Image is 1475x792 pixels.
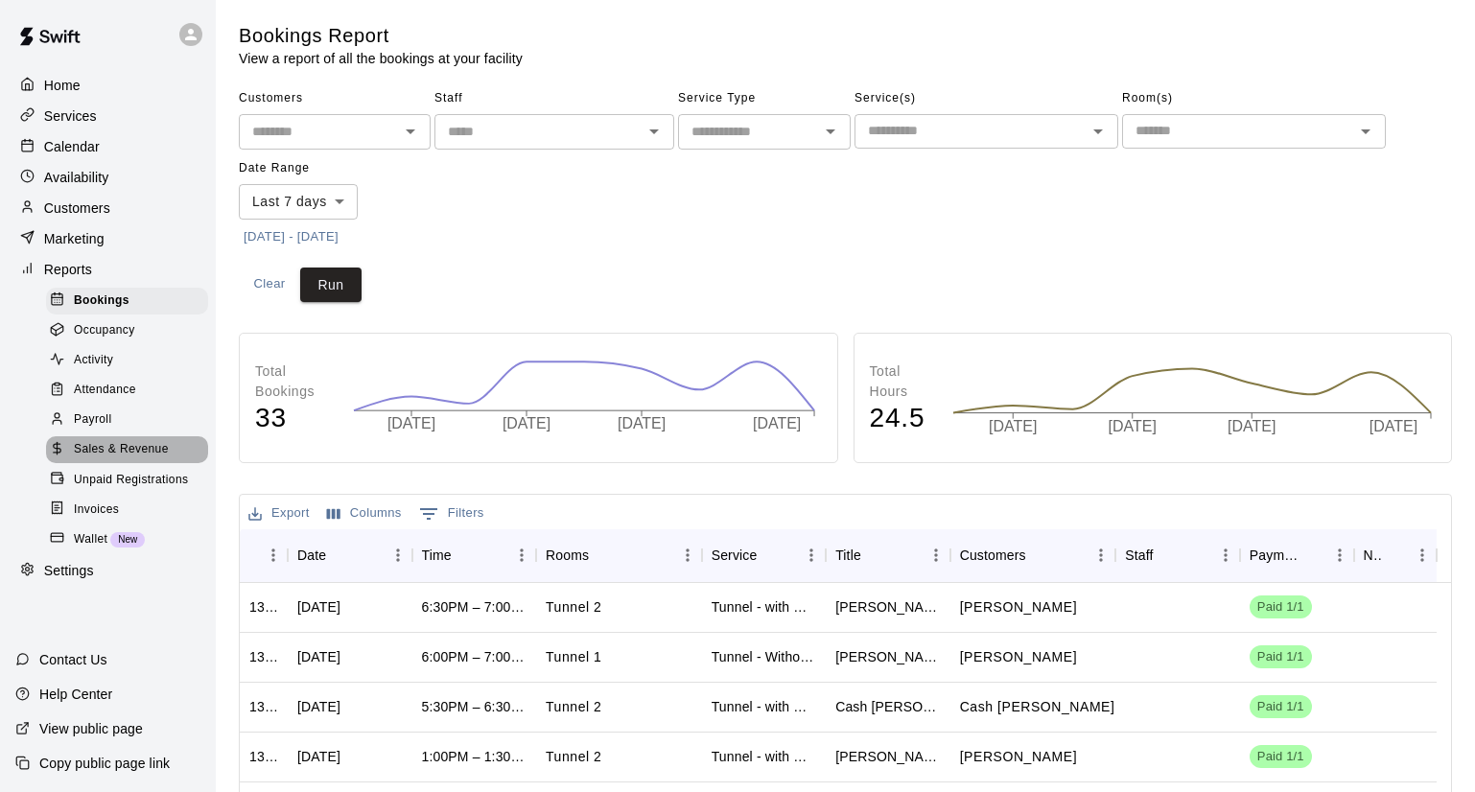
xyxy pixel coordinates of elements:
div: Time [422,528,452,582]
span: Room(s) [1122,83,1386,114]
button: Menu [259,541,288,570]
p: Settings [44,561,94,580]
p: Contact Us [39,650,107,669]
tspan: [DATE] [1108,418,1156,434]
a: WalletNew [46,524,216,554]
p: Home [44,76,81,95]
span: Paid 1/1 [1250,598,1312,617]
p: Availability [44,168,109,187]
p: Copy public page link [39,754,170,773]
a: Reports [15,255,200,284]
div: 6:00PM – 7:00PM [422,647,527,666]
button: Sort [1299,542,1325,569]
tspan: [DATE] [1228,418,1276,434]
span: Staff [434,83,674,114]
div: WalletNew [46,526,208,553]
h4: 24.5 [870,402,933,435]
a: Sales & Revenue [46,435,216,465]
span: Service(s) [855,83,1118,114]
p: Reports [44,260,92,279]
div: Weston Garcia [835,647,941,666]
span: Invoices [74,501,119,520]
div: Notes [1364,528,1381,582]
span: Customers [239,83,431,114]
button: Menu [1408,541,1437,570]
h5: Bookings Report [239,23,523,49]
div: Title [826,528,950,582]
div: 1318978 [249,647,278,666]
div: Tunnel - Without HitTrax [712,647,817,666]
div: 1319014 [249,597,278,617]
a: Availability [15,163,200,192]
div: Bookings [46,288,208,314]
tspan: [DATE] [388,416,436,432]
button: Sort [589,542,616,569]
button: Menu [797,541,826,570]
p: Total Bookings [255,361,334,402]
button: Open [1352,118,1379,145]
a: Marketing [15,224,200,253]
p: Tunnel 1 [546,647,601,667]
button: Menu [1087,541,1115,570]
span: Date Range [239,153,407,184]
p: Elias Seibold [960,747,1077,767]
div: Customers [15,194,200,222]
span: Activity [74,351,113,370]
div: Service [712,528,758,582]
div: Fri, Aug 15, 2025 [297,697,340,716]
div: Activity [46,347,208,374]
span: New [110,534,145,545]
span: Paid 1/1 [1250,748,1312,766]
p: Cash Seebold [960,697,1115,717]
button: Menu [673,541,702,570]
tspan: [DATE] [1370,418,1417,434]
a: Settings [15,557,200,586]
div: Time [412,528,537,582]
div: Jayden Stuyvesant [835,597,941,617]
div: Sat, Aug 16, 2025 [297,747,340,766]
div: 5:30PM – 6:30PM [422,697,527,716]
div: Last 7 days [239,184,358,220]
button: Open [1085,118,1112,145]
div: Attendance [46,377,208,404]
a: Services [15,102,200,130]
div: Payroll [46,407,208,433]
div: Invoices [46,497,208,524]
span: Unpaid Registrations [74,471,188,490]
button: Sort [1026,542,1053,569]
p: Help Center [39,685,112,704]
button: Sort [861,542,888,569]
button: Menu [1325,541,1354,570]
p: Total Hours [870,361,933,402]
button: Sort [1381,542,1408,569]
div: Fri, Aug 15, 2025 [297,597,340,617]
p: Marketing [44,229,105,248]
tspan: [DATE] [989,418,1037,434]
p: Customers [44,198,110,218]
a: Payroll [46,406,216,435]
div: Payment [1240,528,1354,582]
p: Services [44,106,97,126]
button: Sort [249,542,276,569]
a: Bookings [46,286,216,315]
button: Export [244,499,315,528]
span: Wallet [74,530,107,549]
div: Customers [960,528,1026,582]
div: Customers [950,528,1116,582]
div: Calendar [15,132,200,161]
div: Title [835,528,861,582]
a: Attendance [46,376,216,406]
div: Date [297,528,326,582]
a: Home [15,71,200,100]
div: Fri, Aug 15, 2025 [297,647,340,666]
p: Jayden Stuyvesant [960,597,1077,617]
button: Sort [452,542,479,569]
div: Unpaid Registrations [46,467,208,494]
button: Sort [326,542,353,569]
button: Sort [1154,542,1181,569]
button: Menu [507,541,536,570]
div: Sales & Revenue [46,436,208,463]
